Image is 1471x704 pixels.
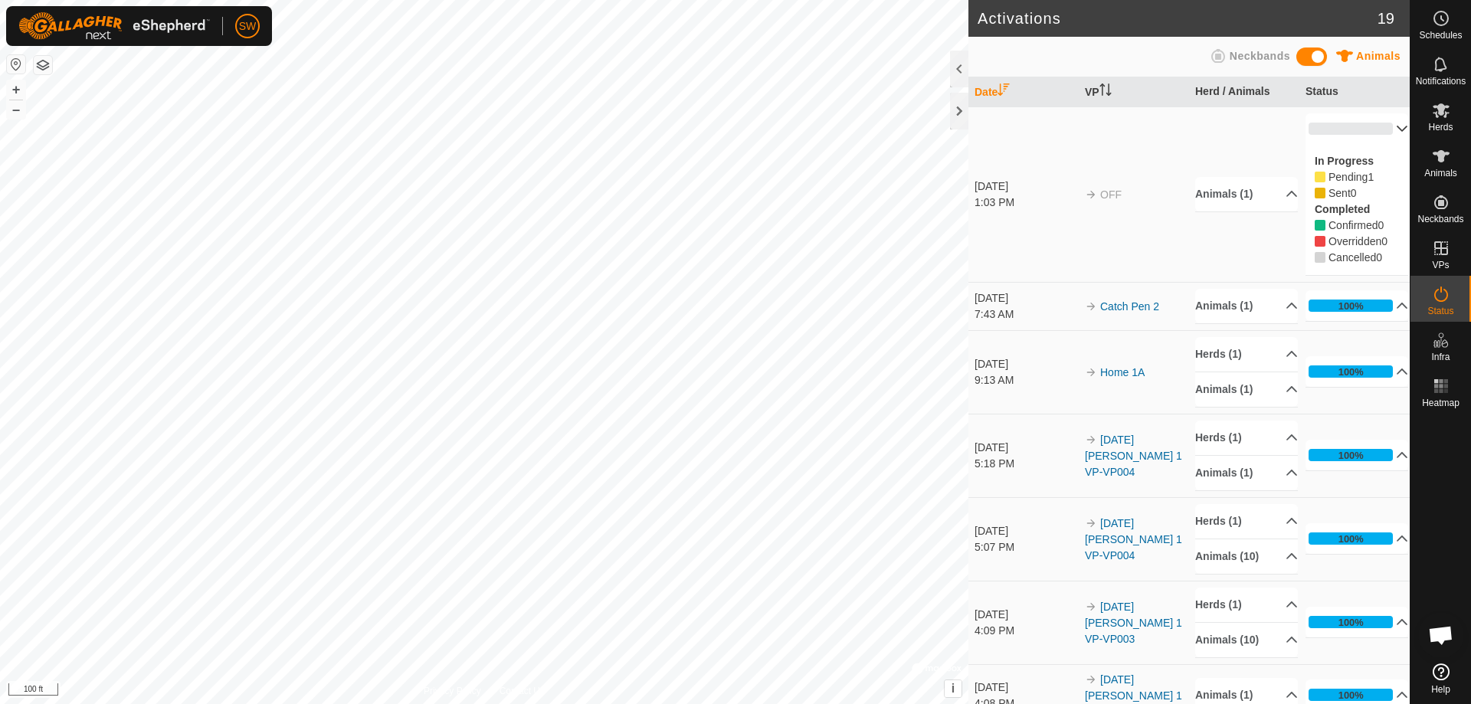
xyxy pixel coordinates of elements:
[1315,172,1325,182] i: 1 Pending 82497,
[1315,188,1325,198] i: 0 Sent
[1085,517,1097,529] img: arrow
[975,372,1077,388] div: 9:13 AM
[1338,299,1364,313] div: 100%
[34,56,52,74] button: Map Layers
[1085,366,1097,378] img: arrow
[1424,169,1457,178] span: Animals
[1079,77,1189,107] th: VP
[1085,300,1097,313] img: arrow
[1085,517,1182,562] a: [DATE] [PERSON_NAME] 1 VP-VP004
[975,290,1077,306] div: [DATE]
[18,12,210,40] img: Gallagher Logo
[1195,456,1298,490] p-accordion-header: Animals (1)
[1100,300,1159,313] a: Catch Pen 2
[975,440,1077,456] div: [DATE]
[1328,251,1376,264] span: Cancelled
[1195,337,1298,372] p-accordion-header: Herds (1)
[1309,689,1393,701] div: 100%
[1338,448,1364,463] div: 100%
[1309,616,1393,628] div: 100%
[975,356,1077,372] div: [DATE]
[1431,352,1450,362] span: Infra
[1417,214,1463,224] span: Neckbands
[1085,434,1097,446] img: arrow
[952,682,955,695] span: i
[975,456,1077,472] div: 5:18 PM
[1306,523,1408,554] p-accordion-header: 100%
[1356,50,1401,62] span: Animals
[7,55,25,74] button: Reset Map
[1427,306,1453,316] span: Status
[975,539,1077,555] div: 5:07 PM
[1306,440,1408,470] p-accordion-header: 100%
[1195,539,1298,574] p-accordion-header: Animals (10)
[1195,504,1298,539] p-accordion-header: Herds (1)
[998,86,1010,98] p-sorticon: Activate to sort
[1315,203,1370,215] label: Completed
[1328,187,1351,199] span: Pending
[1085,434,1182,478] a: [DATE] [PERSON_NAME] 1 VP-VP004
[1416,77,1466,86] span: Notifications
[975,679,1077,696] div: [DATE]
[1410,657,1471,700] a: Help
[975,178,1077,195] div: [DATE]
[975,195,1077,211] div: 1:03 PM
[1368,171,1374,183] span: Pending
[1100,188,1122,201] span: OFF
[1378,7,1394,30] span: 19
[1306,113,1408,144] p-accordion-header: 0%
[1189,77,1299,107] th: Herd / Animals
[500,684,545,698] a: Contact Us
[1306,290,1408,321] p-accordion-header: 100%
[1309,532,1393,545] div: 100%
[7,80,25,99] button: +
[1085,601,1097,613] img: arrow
[1315,252,1325,263] i: 0 Cancelled
[1432,260,1449,270] span: VPs
[1100,366,1145,378] a: Home 1A
[1315,220,1325,231] i: 0 Confirmed
[1309,123,1393,135] div: 0%
[1378,219,1384,231] span: Confirmed
[1338,615,1364,630] div: 100%
[1195,623,1298,657] p-accordion-header: Animals (10)
[968,77,1079,107] th: Date
[978,9,1378,28] h2: Activations
[1309,300,1393,312] div: 100%
[1315,155,1374,167] label: In Progress
[1230,50,1290,62] span: Neckbands
[1309,365,1393,378] div: 100%
[1306,144,1408,275] p-accordion-content: 0%
[975,607,1077,623] div: [DATE]
[1431,685,1450,694] span: Help
[1195,588,1298,622] p-accordion-header: Herds (1)
[1428,123,1453,132] span: Herds
[1422,398,1460,408] span: Heatmap
[1338,532,1364,546] div: 100%
[1328,171,1368,183] span: Pending
[1351,187,1357,199] span: Sent
[1309,449,1393,461] div: 100%
[975,306,1077,323] div: 7:43 AM
[1328,219,1378,231] span: Confirmed
[1195,372,1298,407] p-accordion-header: Animals (1)
[1085,601,1182,645] a: [DATE] [PERSON_NAME] 1 VP-VP003
[1419,31,1462,40] span: Schedules
[1306,607,1408,637] p-accordion-header: 100%
[1195,289,1298,323] p-accordion-header: Animals (1)
[1315,236,1325,247] i: 0 Overridden
[7,100,25,119] button: –
[1299,77,1410,107] th: Status
[1085,188,1097,201] img: arrow
[1376,251,1382,264] span: Cancelled
[1099,86,1112,98] p-sorticon: Activate to sort
[239,18,257,34] span: SW
[1085,673,1097,686] img: arrow
[1306,356,1408,387] p-accordion-header: 100%
[1418,612,1464,658] div: Open chat
[424,684,481,698] a: Privacy Policy
[1195,177,1298,211] p-accordion-header: Animals (1)
[1338,365,1364,379] div: 100%
[975,523,1077,539] div: [DATE]
[1328,235,1381,247] span: Overridden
